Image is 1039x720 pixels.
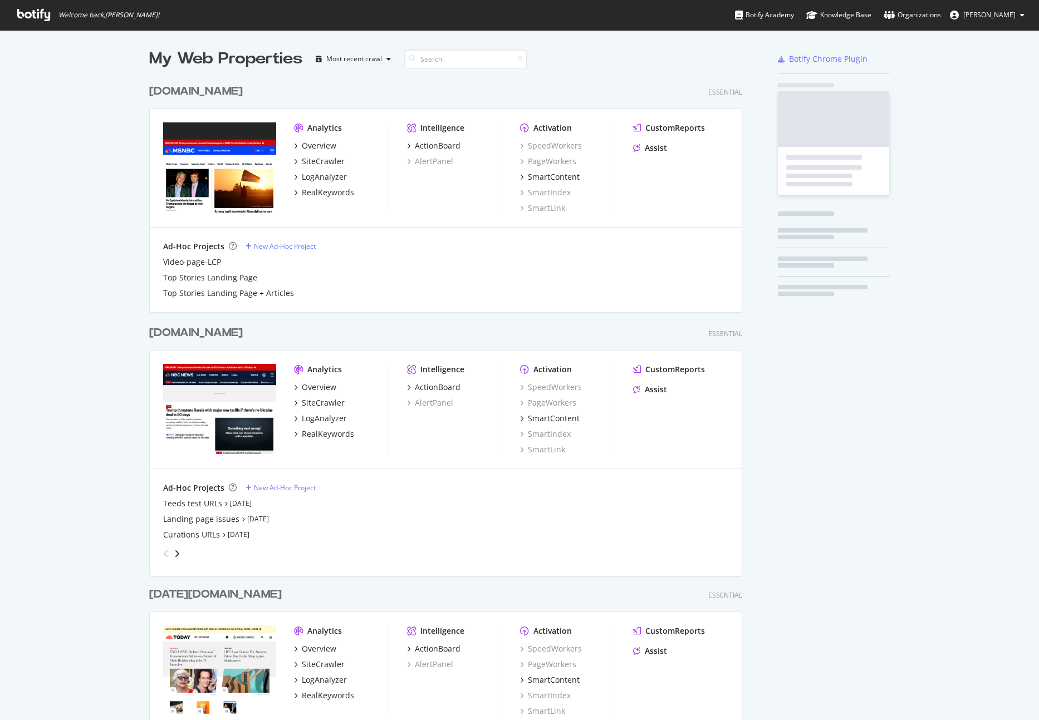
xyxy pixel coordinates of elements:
[302,156,345,167] div: SiteCrawler
[520,413,580,424] a: SmartContent
[528,171,580,183] div: SmartContent
[294,659,345,670] a: SiteCrawler
[645,122,705,134] div: CustomReports
[645,364,705,375] div: CustomReports
[645,384,667,395] div: Assist
[149,325,247,341] a: [DOMAIN_NAME]
[302,413,347,424] div: LogAnalyzer
[302,659,345,670] div: SiteCrawler
[302,171,347,183] div: LogAnalyzer
[407,643,460,654] a: ActionBoard
[302,690,354,701] div: RealKeywords
[520,444,565,455] a: SmartLink
[302,382,336,393] div: Overview
[633,625,705,637] a: CustomReports
[307,364,342,375] div: Analytics
[420,625,464,637] div: Intelligence
[302,674,347,686] div: LogAnalyzer
[420,364,464,375] div: Intelligence
[520,659,576,670] a: PageWorkers
[735,9,794,21] div: Botify Academy
[528,674,580,686] div: SmartContent
[246,483,316,492] a: New Ad-Hoc Project
[778,53,868,65] a: Botify Chrome Plugin
[149,48,302,70] div: My Web Properties
[228,530,249,539] a: [DATE]
[633,645,667,657] a: Assist
[533,122,572,134] div: Activation
[311,50,395,68] button: Most recent crawl
[302,140,336,151] div: Overview
[645,625,705,637] div: CustomReports
[520,187,571,198] div: SmartIndex
[163,625,276,716] img: today.com
[806,9,871,21] div: Knowledge Base
[420,122,464,134] div: Intelligence
[294,413,347,424] a: LogAnalyzer
[58,11,159,19] span: Welcome back, [PERSON_NAME] !
[163,241,224,252] div: Ad-Hoc Projects
[633,384,667,395] a: Assist
[520,690,571,701] a: SmartIndex
[884,9,941,21] div: Organizations
[645,142,667,154] div: Assist
[247,514,269,524] a: [DATE]
[163,272,257,283] div: Top Stories Landing Page
[520,382,582,393] a: SpeedWorkers
[520,428,571,440] a: SmartIndex
[149,83,247,100] a: [DOMAIN_NAME]
[415,382,460,393] div: ActionBoard
[302,643,336,654] div: Overview
[163,514,239,525] div: Landing page issues
[789,53,868,65] div: Botify Chrome Plugin
[407,382,460,393] a: ActionBoard
[149,325,243,341] div: [DOMAIN_NAME]
[307,625,342,637] div: Analytics
[528,413,580,424] div: SmartContent
[163,482,224,494] div: Ad-Hoc Projects
[294,674,347,686] a: LogAnalyzer
[520,203,565,214] a: SmartLink
[294,690,354,701] a: RealKeywords
[708,329,742,338] div: Essential
[307,122,342,134] div: Analytics
[254,241,316,251] div: New Ad-Hoc Project
[173,548,181,559] div: angle-right
[407,156,453,167] a: AlertPanel
[163,529,220,540] a: Curations URLs
[159,545,173,563] div: angle-left
[633,122,705,134] a: CustomReports
[520,643,582,654] div: SpeedWorkers
[407,397,453,408] a: AlertPanel
[407,140,460,151] a: ActionBoard
[520,397,576,408] a: PageWorkers
[520,140,582,151] a: SpeedWorkers
[326,56,382,62] div: Most recent crawl
[415,140,460,151] div: ActionBoard
[302,428,354,440] div: RealKeywords
[633,142,667,154] a: Assist
[708,87,742,97] div: Essential
[163,288,294,299] a: Top Stories Landing Page + Articles
[294,428,354,440] a: RealKeywords
[407,659,453,670] a: AlertPanel
[520,171,580,183] a: SmartContent
[520,156,576,167] a: PageWorkers
[294,140,336,151] a: Overview
[149,83,243,100] div: [DOMAIN_NAME]
[163,498,222,509] a: Teeds test URLs
[520,674,580,686] a: SmartContent
[294,382,336,393] a: Overview
[302,187,354,198] div: RealKeywords
[941,6,1033,24] button: [PERSON_NAME]
[163,122,276,213] img: msnbc.com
